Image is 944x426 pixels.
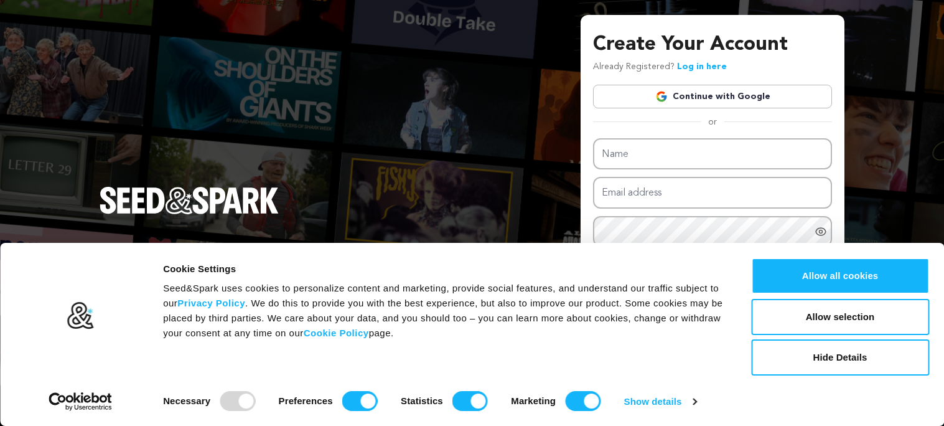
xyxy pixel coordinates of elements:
img: logo [67,301,95,330]
div: Seed&Spark uses cookies to personalize content and marketing, provide social features, and unders... [163,281,723,341]
a: Seed&Spark Homepage [100,187,279,239]
img: Seed&Spark Logo [100,187,279,214]
img: Google logo [655,90,668,103]
a: Log in here [677,62,727,71]
strong: Marketing [511,395,556,406]
a: Show details [624,392,696,411]
a: Privacy Policy [177,298,245,308]
input: Email address [593,177,832,209]
button: Allow selection [751,299,929,335]
a: Cookie Policy [304,328,369,338]
a: Continue with Google [593,85,832,108]
strong: Preferences [279,395,333,406]
a: Show password as plain text. Warning: this will display your password on the screen. [815,225,827,238]
button: Hide Details [751,339,929,376]
button: Allow all cookies [751,258,929,294]
a: Usercentrics Cookiebot - opens in a new window [26,392,135,411]
strong: Necessary [163,395,210,406]
strong: Statistics [401,395,443,406]
p: Already Registered? [593,60,727,75]
input: Name [593,138,832,170]
span: or [701,116,724,128]
div: Cookie Settings [163,262,723,277]
h3: Create Your Account [593,30,832,60]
